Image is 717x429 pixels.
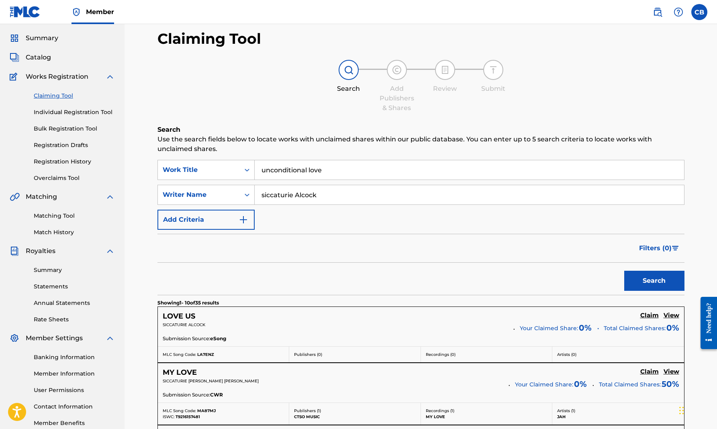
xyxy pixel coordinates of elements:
span: T9216157481 [176,414,200,419]
p: Artists ( 1 ) [557,408,679,414]
img: Works Registration [10,72,20,82]
span: Total Claimed Shares: [599,381,661,388]
a: Rate Sheets [34,315,115,324]
img: expand [105,246,115,256]
a: View [664,312,679,321]
img: Royalties [10,246,19,256]
h2: Claiming Tool [157,30,261,48]
span: 0 % [574,378,587,390]
form: Search Form [157,160,684,295]
a: SummarySummary [10,33,58,43]
p: Recordings ( 1 ) [426,408,547,414]
iframe: Resource Center [695,290,717,356]
span: MLC Song Code: [163,408,196,413]
span: Matching [26,192,57,202]
img: filter [672,246,679,251]
span: Submission Source: [163,391,210,398]
button: Filters (0) [634,238,684,258]
p: CTSO MUSIC [294,414,416,420]
h5: View [664,312,679,319]
span: 50 % [662,378,679,390]
span: ISWC: [163,414,174,419]
a: Matching Tool [34,212,115,220]
a: Match History [34,228,115,237]
span: LA7ENZ [197,352,214,357]
span: eSong [210,335,226,342]
img: Member Settings [10,333,19,343]
a: Statements [34,282,115,291]
div: User Menu [691,4,707,20]
div: Writer Name [163,190,235,200]
p: Use the search fields below to locate works with unclaimed shares within our public database. You... [157,135,684,154]
a: Individual Registration Tool [34,108,115,116]
img: step indicator icon for Search [344,65,353,75]
span: 0% [666,322,679,334]
p: Artists ( 0 ) [557,351,679,357]
a: Banking Information [34,353,115,362]
span: MA87MJ [197,408,216,413]
span: Catalog [26,53,51,62]
span: Royalties [26,246,55,256]
img: expand [105,333,115,343]
p: Publishers ( 1 ) [294,408,416,414]
a: Member Information [34,370,115,378]
span: Your Claimed Share: [520,324,578,333]
a: Annual Statements [34,299,115,307]
a: Member Benefits [34,419,115,427]
p: Showing 1 - 10 of 35 results [157,299,219,306]
img: step indicator icon for Submit [488,65,498,75]
a: CatalogCatalog [10,53,51,62]
h5: MY LOVE [163,368,197,377]
h5: View [664,368,679,376]
img: Top Rightsholder [71,7,81,17]
span: 0 % [579,322,592,334]
p: Publishers ( 0 ) [294,351,416,357]
a: Registration Drafts [34,141,115,149]
iframe: Chat Widget [677,390,717,429]
span: Works Registration [26,72,88,82]
a: Public Search [650,4,666,20]
a: Claiming Tool [34,92,115,100]
div: Add Publishers & Shares [377,84,417,113]
img: Matching [10,192,20,202]
p: Recordings ( 0 ) [426,351,547,357]
div: Work Title [163,165,235,175]
img: search [653,7,662,17]
img: step indicator icon for Review [440,65,450,75]
a: Registration History [34,157,115,166]
div: Search [329,84,369,94]
div: Review [425,84,465,94]
button: Search [624,271,684,291]
span: SICCATURIE [PERSON_NAME] [PERSON_NAME] [163,378,259,384]
img: expand [105,72,115,82]
h6: Search [157,125,684,135]
a: View [664,368,679,377]
span: Member [86,7,114,16]
span: Total Claimed Shares: [604,324,666,333]
div: Submit [473,84,513,94]
span: Member Settings [26,333,83,343]
p: MY LOVE [426,414,547,420]
button: Add Criteria [157,210,255,230]
span: Filters ( 0 ) [639,243,672,253]
a: Summary [34,266,115,274]
h5: LOVE US [163,312,195,321]
div: Drag [679,398,684,423]
img: Summary [10,33,19,43]
p: JAH [557,414,679,420]
img: 9d2ae6d4665cec9f34b9.svg [239,215,248,225]
img: MLC Logo [10,6,41,18]
a: Bulk Registration Tool [34,125,115,133]
img: help [674,7,683,17]
span: Submission Source: [163,335,210,342]
a: Contact Information [34,402,115,411]
div: Help [670,4,686,20]
span: Summary [26,33,58,43]
h5: Claim [640,368,659,376]
span: Your Claimed Share: [515,380,573,389]
span: CWR [210,391,223,398]
span: MLC Song Code: [163,352,196,357]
